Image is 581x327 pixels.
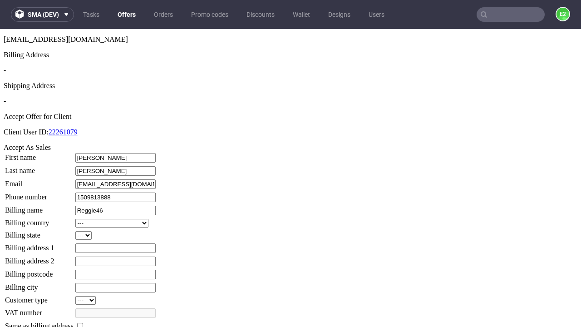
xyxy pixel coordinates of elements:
p: Client User ID: [4,99,577,107]
td: Phone number [5,163,74,173]
a: Discounts [241,7,280,22]
a: Users [363,7,390,22]
a: Promo codes [186,7,234,22]
a: Offers [112,7,141,22]
span: sma (dev) [28,11,59,18]
span: - [4,37,6,45]
span: [EMAIL_ADDRESS][DOMAIN_NAME] [4,6,128,14]
div: Shipping Address [4,53,577,61]
td: Billing name [5,176,74,187]
td: Billing country [5,189,74,199]
div: Billing Address [4,22,577,30]
td: Same as billing address [5,292,74,302]
a: Tasks [78,7,105,22]
td: Billing postcode [5,240,74,251]
a: 22261079 [49,99,78,107]
span: - [4,68,6,76]
a: Designs [323,7,356,22]
td: Customer type [5,267,74,276]
a: Orders [148,7,178,22]
td: Billing city [5,253,74,264]
button: sma (dev) [11,7,74,22]
td: Billing address 1 [5,214,74,224]
figcaption: e2 [556,8,569,20]
td: Email [5,150,74,160]
div: Accept As Sales [4,114,577,123]
td: Billing state [5,202,74,211]
a: Wallet [287,7,315,22]
td: Last name [5,137,74,147]
td: First name [5,124,74,134]
td: Billing address 2 [5,227,74,238]
td: VAT number [5,279,74,289]
div: Accept Offer for Client [4,84,577,92]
